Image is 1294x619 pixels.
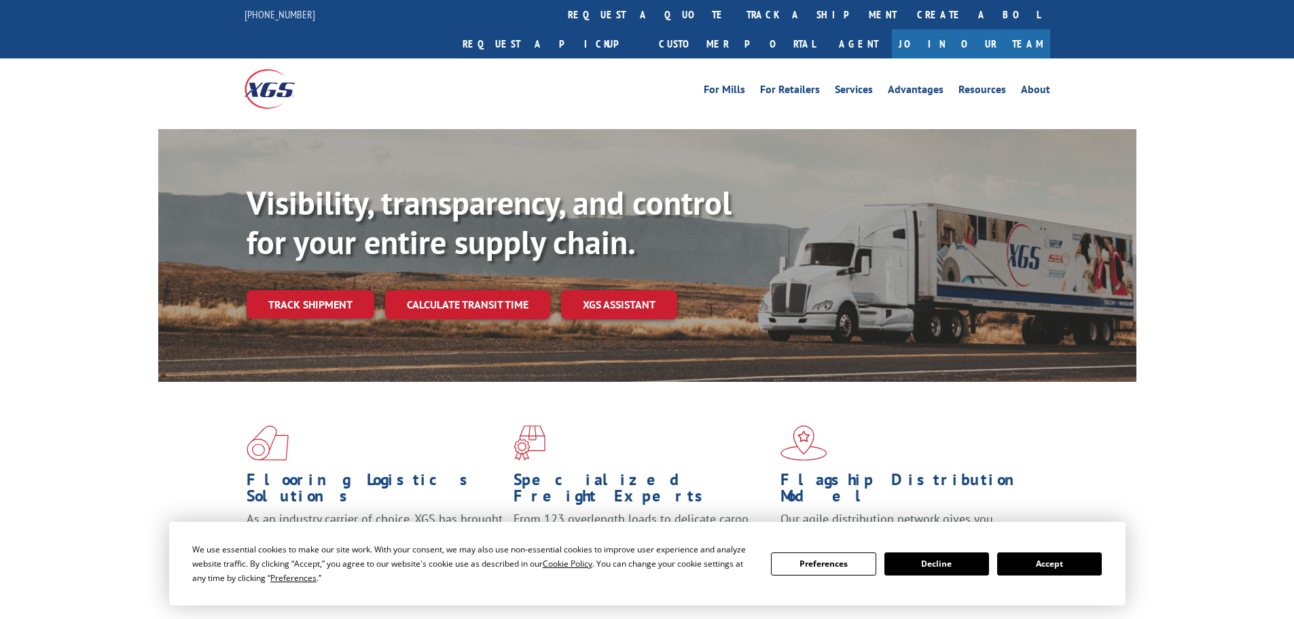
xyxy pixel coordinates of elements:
[247,181,732,263] b: Visibility, transparency, and control for your entire supply chain.
[561,290,677,319] a: XGS ASSISTANT
[997,552,1102,576] button: Accept
[514,425,545,461] img: xgs-icon-focused-on-flooring-red
[649,29,825,58] a: Customer Portal
[760,84,820,99] a: For Retailers
[771,552,876,576] button: Preferences
[514,511,770,571] p: From 123 overlength loads to delicate cargo, our experienced staff knows the best way to move you...
[892,29,1050,58] a: Join Our Team
[780,511,1030,543] span: Our agile distribution network gives you nationwide inventory management on demand.
[270,572,317,584] span: Preferences
[247,511,503,559] span: As an industry carrier of choice, XGS has brought innovation and dedication to flooring logistics...
[452,29,649,58] a: Request a pickup
[1021,84,1050,99] a: About
[192,542,755,585] div: We use essential cookies to make our site work. With your consent, we may also use non-essential ...
[780,472,1037,511] h1: Flagship Distribution Model
[247,425,289,461] img: xgs-icon-total-supply-chain-intelligence-red
[835,84,873,99] a: Services
[247,290,374,319] a: Track shipment
[888,84,943,99] a: Advantages
[825,29,892,58] a: Agent
[169,522,1126,605] div: Cookie Consent Prompt
[543,558,592,569] span: Cookie Policy
[514,472,770,511] h1: Specialized Freight Experts
[884,552,989,576] button: Decline
[704,84,745,99] a: For Mills
[385,290,550,319] a: Calculate transit time
[247,472,503,511] h1: Flooring Logistics Solutions
[245,7,315,21] a: [PHONE_NUMBER]
[958,84,1006,99] a: Resources
[780,425,827,461] img: xgs-icon-flagship-distribution-model-red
